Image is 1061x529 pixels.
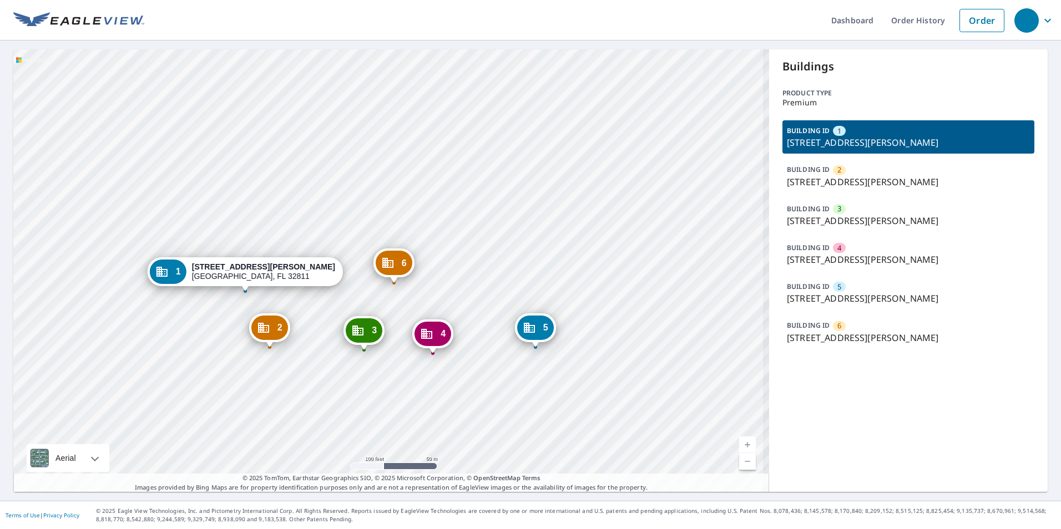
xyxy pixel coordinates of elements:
[43,511,79,519] a: Privacy Policy
[787,253,1030,266] p: [STREET_ADDRESS][PERSON_NAME]
[959,9,1004,32] a: Order
[787,331,1030,344] p: [STREET_ADDRESS][PERSON_NAME]
[402,259,407,267] span: 6
[787,175,1030,189] p: [STREET_ADDRESS][PERSON_NAME]
[6,511,40,519] a: Terms of Use
[522,474,540,482] a: Terms
[277,323,282,332] span: 2
[837,204,841,214] span: 3
[787,243,830,252] p: BUILDING ID
[787,126,830,135] p: BUILDING ID
[739,453,756,470] a: Current Level 18, Zoom Out
[96,507,1055,523] p: © 2025 Eagle View Technologies, Inc. and Pictometry International Corp. All Rights Reserved. Repo...
[837,321,841,331] span: 6
[192,262,335,271] strong: [STREET_ADDRESS][PERSON_NAME]
[787,214,1030,227] p: [STREET_ADDRESS][PERSON_NAME]
[176,267,181,276] span: 1
[373,248,415,283] div: Dropped pin, building 6, Commercial property, 4409 S Kirkman Rd Orlando, FL 32811
[739,436,756,453] a: Current Level 18, Zoom In
[473,474,520,482] a: OpenStreetMap
[787,165,830,174] p: BUILDING ID
[27,444,109,472] div: Aerial
[837,282,841,292] span: 5
[13,474,769,492] p: Images provided by Bing Maps are for property identification purposes only and are not a represen...
[441,329,446,338] span: 4
[782,58,1034,75] p: Buildings
[543,323,548,332] span: 5
[13,12,144,29] img: EV Logo
[787,136,1030,149] p: [STREET_ADDRESS][PERSON_NAME]
[782,88,1034,98] p: Product type
[412,319,453,354] div: Dropped pin, building 4, Commercial property, 4417 S Kirkman Rd Orlando, FL 32811
[515,313,556,348] div: Dropped pin, building 5, Commercial property, 4419 S Kirkman Rd Orlando, FL 32811
[782,98,1034,107] p: Premium
[787,292,1030,305] p: [STREET_ADDRESS][PERSON_NAME]
[837,126,841,136] span: 1
[787,204,830,213] p: BUILDING ID
[787,321,830,330] p: BUILDING ID
[343,316,385,350] div: Dropped pin, building 3, Commercial property, 4423 S Kirkman Rd Orlando, FL 32811
[6,512,79,518] p: |
[249,313,290,348] div: Dropped pin, building 2, Commercial property, 4425 S Kirkman Rd Orlando, FL 32811
[148,257,343,292] div: Dropped pin, building 1, Commercial property, 4403 S Kirkman Rd Orlando, FL 32811
[192,262,335,281] div: [GEOGRAPHIC_DATA], FL 32811
[787,282,830,291] p: BUILDING ID
[372,326,377,334] span: 3
[52,444,79,472] div: Aerial
[837,243,841,253] span: 4
[242,474,540,483] span: © 2025 TomTom, Earthstar Geographics SIO, © 2025 Microsoft Corporation, ©
[837,165,841,175] span: 2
